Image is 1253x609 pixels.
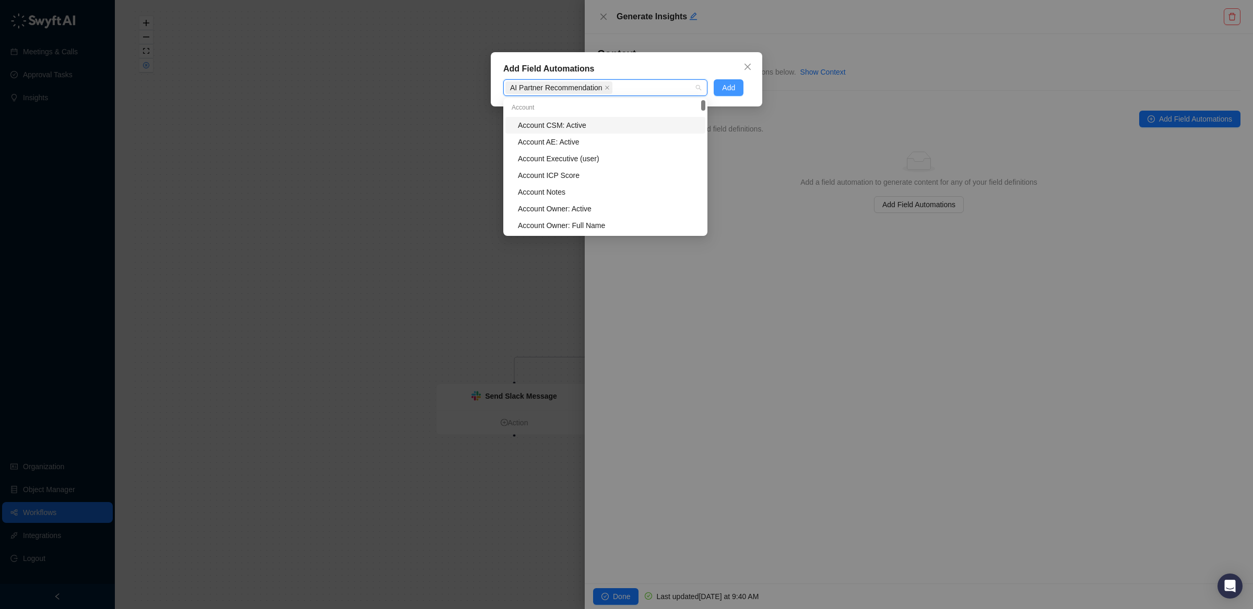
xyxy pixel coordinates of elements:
div: Account Owner: Full Name [518,220,699,231]
div: Account CSM: Active [518,120,699,131]
button: Close [739,58,756,75]
div: Account Notes [505,184,705,200]
span: AI Partner Recommendation [505,81,612,94]
span: close [743,63,752,71]
button: Add [714,79,743,96]
div: Account CSM: Active [505,117,705,134]
div: Account Owner: Active [505,200,705,217]
div: Account Executive (user) [505,150,705,167]
span: Add [722,82,735,93]
div: Open Intercom Messenger [1217,574,1243,599]
div: Account [505,100,705,117]
div: Account ICP Score [518,170,699,181]
div: Account AE: Active [518,136,699,148]
div: Add Field Automations [503,63,750,75]
div: Account Owner: Full Name [505,217,705,234]
div: Account AE: Active [505,134,705,150]
span: AI Partner Recommendation [510,82,602,93]
div: Account Notes [518,186,699,198]
div: Account ICP Score [505,167,705,184]
div: Account Executive (user) [518,153,699,164]
span: close [605,85,610,90]
div: Account Owner: Active [518,203,699,214]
